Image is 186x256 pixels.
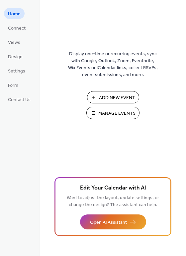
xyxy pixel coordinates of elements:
span: Views [8,39,20,46]
span: Connect [8,25,26,32]
a: Settings [4,65,29,76]
span: Display one-time or recurring events, sync with Google, Outlook, Zoom, Eventbrite, Wix Events or ... [68,51,158,78]
a: Form [4,79,22,90]
button: Manage Events [86,107,139,119]
a: Views [4,37,24,48]
span: Form [8,82,18,89]
a: Home [4,8,25,19]
a: Connect [4,22,30,33]
span: Settings [8,68,25,75]
button: Add New Event [87,91,139,103]
span: Open AI Assistant [90,219,127,226]
a: Contact Us [4,94,35,105]
span: Design [8,54,23,61]
span: Contact Us [8,96,31,103]
span: Want to adjust the layout, update settings, or change the design? The assistant can help. [67,193,159,209]
span: Manage Events [98,110,136,117]
button: Open AI Assistant [80,214,146,229]
span: Home [8,11,21,18]
a: Design [4,51,27,62]
span: Add New Event [99,94,135,101]
span: Edit Your Calendar with AI [80,184,146,193]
